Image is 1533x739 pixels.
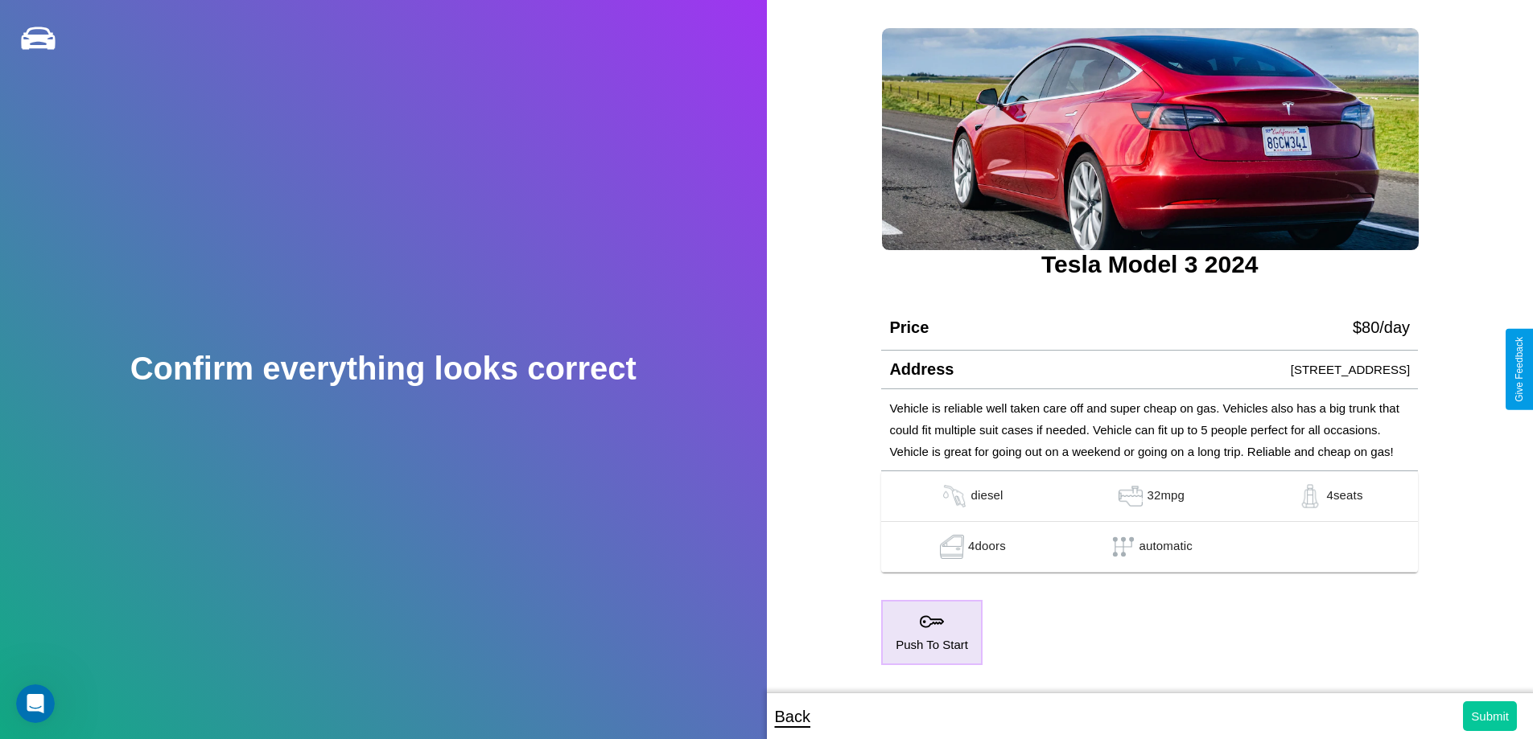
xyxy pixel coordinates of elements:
h4: Price [889,318,929,337]
p: Back [775,702,810,731]
img: gas [936,535,968,559]
p: 4 seats [1326,484,1362,508]
p: automatic [1139,535,1193,559]
h4: Address [889,360,954,379]
h3: Tesla Model 3 2024 [881,251,1418,278]
p: diesel [970,484,1003,508]
img: gas [938,484,970,508]
p: [STREET_ADDRESS] [1291,359,1410,380]
p: 32 mpg [1147,484,1185,508]
img: gas [1115,484,1147,508]
div: Give Feedback [1514,337,1525,402]
iframe: Intercom live chat [16,684,55,723]
h2: Confirm everything looks correct [130,351,637,387]
p: $ 80 /day [1353,313,1410,342]
img: gas [1294,484,1326,508]
p: Vehicle is reliable well taken care off and super cheap on gas. Vehicles also has a big trunk tha... [889,397,1410,462]
table: simple table [881,471,1418,573]
p: 4 doors [968,535,1006,559]
button: Submit [1463,701,1517,731]
p: Push To Start [896,634,968,655]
